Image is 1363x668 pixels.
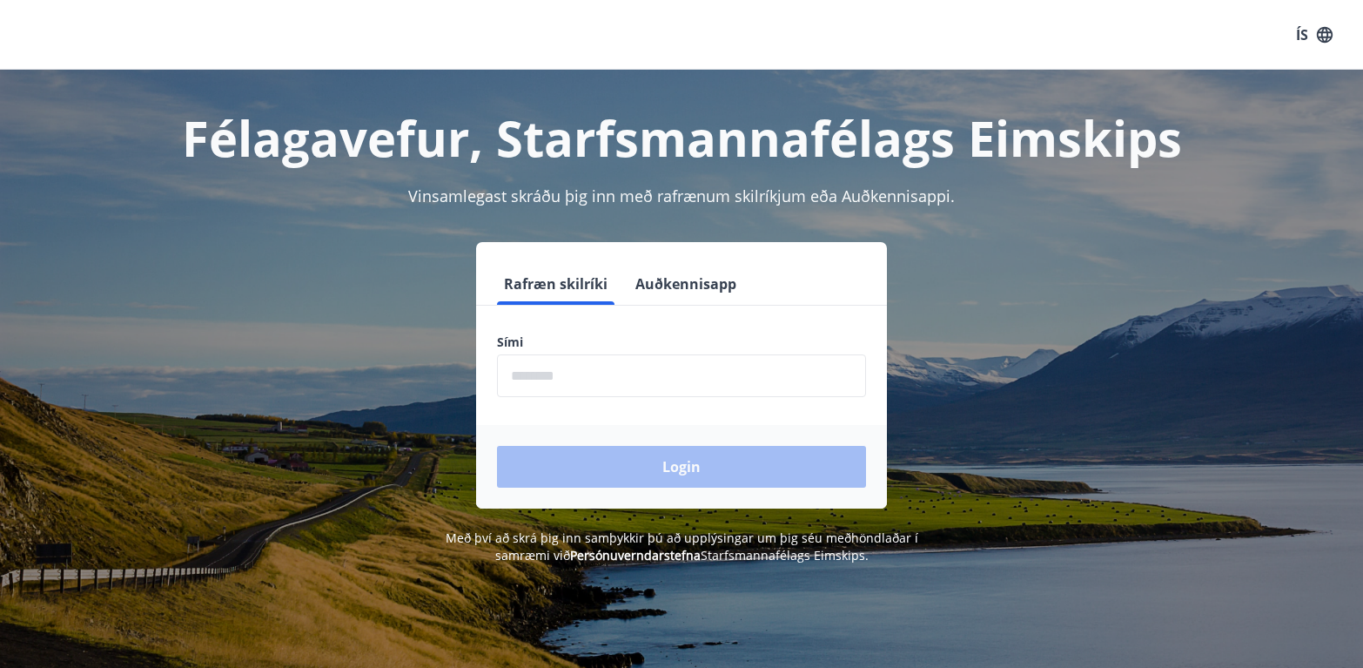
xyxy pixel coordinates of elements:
label: Sími [497,334,866,351]
button: Auðkennisapp [628,263,743,305]
button: Rafræn skilríki [497,263,614,305]
button: ÍS [1286,19,1342,51]
span: Með því að skrá þig inn samþykkir þú að upplýsingar um þig séu meðhöndlaðar í samræmi við Starfsm... [446,530,918,563]
h1: Félagavefur, Starfsmannafélags Eimskips [76,105,1287,171]
a: Persónuverndarstefna [570,547,701,563]
span: Vinsamlegast skráðu þig inn með rafrænum skilríkjum eða Auðkennisappi. [408,186,955,206]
